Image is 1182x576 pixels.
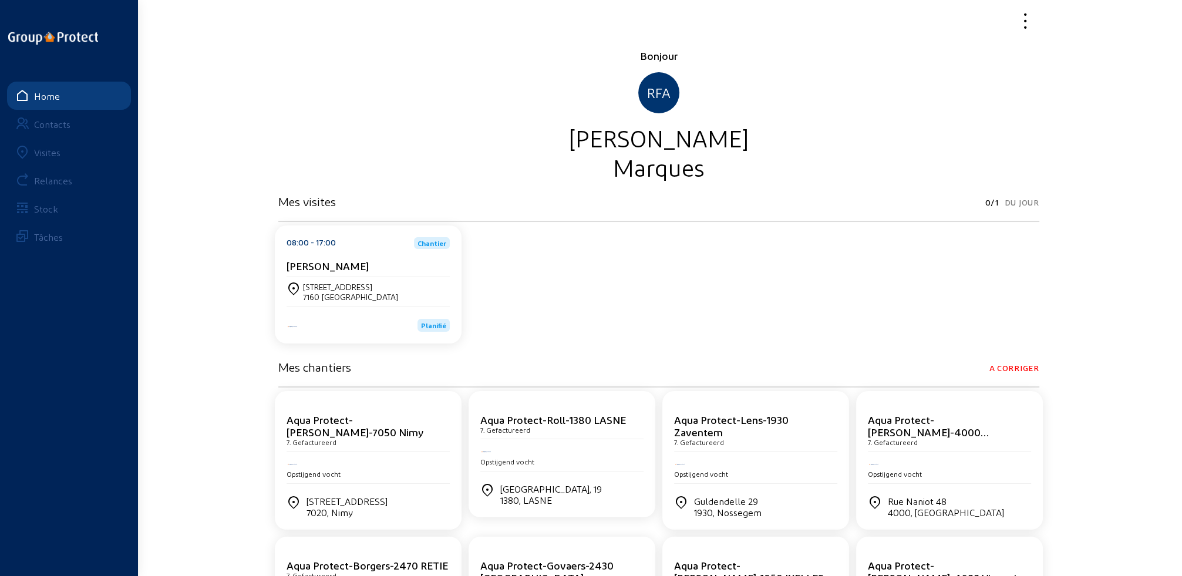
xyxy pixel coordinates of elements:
div: Tâches [34,231,63,242]
img: Aqua Protect [287,463,298,466]
a: Visites [7,138,131,166]
a: Home [7,82,131,110]
cam-card-title: [PERSON_NAME] [287,260,369,272]
span: 0/1 [985,194,998,211]
div: Visites [34,147,60,158]
cam-card-subtitle: 7. Gefactureerd [480,426,530,434]
span: Opstijgend vocht [480,457,534,466]
div: Marques [278,152,1039,181]
div: Stock [34,203,58,214]
img: logo-oneline.png [8,32,98,45]
div: [STREET_ADDRESS] [303,282,398,292]
div: Home [34,90,60,102]
cam-card-title: Aqua Protect-Lens-1930 Zaventem [674,413,789,438]
img: Aqua Protect [674,463,686,466]
cam-card-subtitle: 7. Gefactureerd [868,438,918,446]
a: Contacts [7,110,131,138]
h3: Mes chantiers [278,360,351,374]
span: Du jour [1005,194,1039,211]
h3: Mes visites [278,194,336,208]
div: 7020, Nimy [307,507,388,518]
img: Aqua Protect [868,463,880,466]
cam-card-subtitle: 7. Gefactureerd [674,438,724,446]
img: Aqua Protect [480,450,492,454]
div: Bonjour [278,49,1039,63]
div: [STREET_ADDRESS] [307,496,388,518]
div: 08:00 - 17:00 [287,237,336,249]
span: A corriger [989,360,1039,376]
cam-card-title: Aqua Protect-[PERSON_NAME]-7050 Nimy [287,413,423,438]
img: Aqua Protect [287,325,298,329]
a: Tâches [7,223,131,251]
div: 1380, LASNE [500,494,602,506]
div: 1930, Nossegem [694,507,762,518]
span: Planifié [421,321,446,329]
div: Guldendelle 29 [694,496,762,518]
cam-card-title: Aqua Protect-Borgers-2470 RETIE [287,559,448,571]
span: Opstijgend vocht [674,470,728,478]
div: Relances [34,175,72,186]
div: [GEOGRAPHIC_DATA], 19 [500,483,602,506]
cam-card-title: Aqua Protect-Roll-1380 LASNE [480,413,626,426]
div: [PERSON_NAME] [278,123,1039,152]
span: Opstijgend vocht [868,470,922,478]
cam-card-title: Aqua Protect-[PERSON_NAME]-4000 [GEOGRAPHIC_DATA] [868,413,989,450]
cam-card-subtitle: 7. Gefactureerd [287,438,336,446]
div: 7160 [GEOGRAPHIC_DATA] [303,292,398,302]
div: Rue Naniot 48 [888,496,1004,518]
div: Contacts [34,119,70,130]
span: Chantier [417,240,446,247]
a: Relances [7,166,131,194]
div: 4000, [GEOGRAPHIC_DATA] [888,507,1004,518]
div: RFA [638,72,679,113]
a: Stock [7,194,131,223]
span: Opstijgend vocht [287,470,341,478]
